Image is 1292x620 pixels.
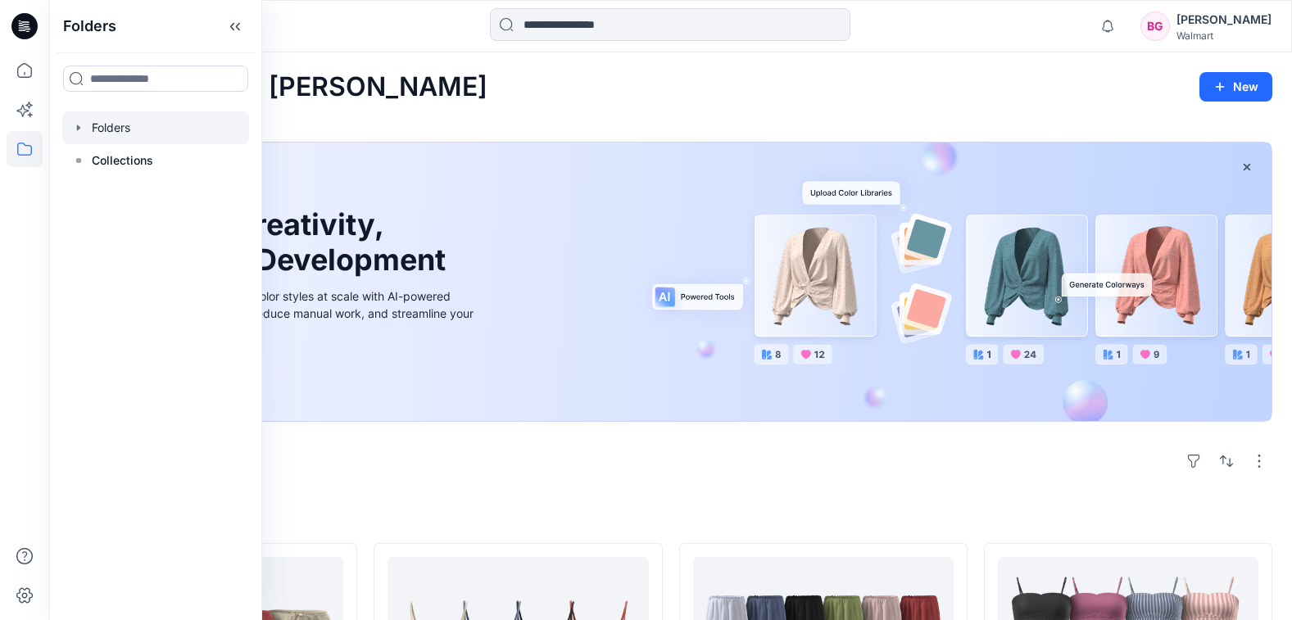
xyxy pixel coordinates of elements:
div: Explore ideas faster and recolor styles at scale with AI-powered tools that boost creativity, red... [109,287,478,339]
button: New [1199,72,1272,102]
div: Walmart [1176,29,1272,42]
h2: Welcome back, [PERSON_NAME] [69,72,487,102]
h1: Unleash Creativity, Speed Up Development [109,207,453,278]
a: Discover more [109,359,478,391]
div: [PERSON_NAME] [1176,10,1272,29]
div: BG [1140,11,1170,41]
p: Collections [92,151,153,170]
h4: Styles [69,507,1272,527]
